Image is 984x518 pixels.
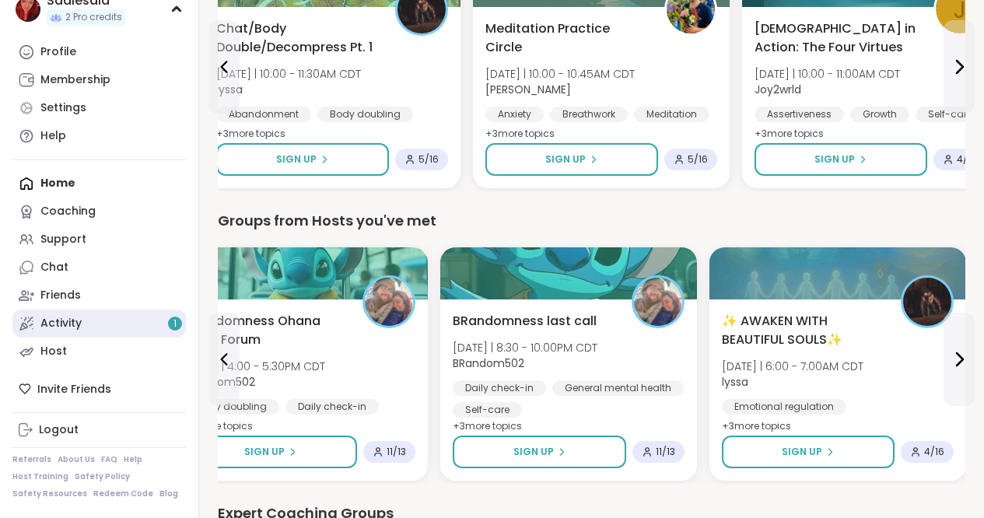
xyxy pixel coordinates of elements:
[40,72,110,88] div: Membership
[12,488,87,499] a: Safety Resources
[317,107,413,122] div: Body doubling
[903,278,951,326] img: lyssa
[688,153,708,166] span: 5 / 16
[12,198,186,226] a: Coaching
[12,471,68,482] a: Host Training
[12,38,186,66] a: Profile
[453,436,626,468] button: Sign Up
[722,359,863,374] span: [DATE] | 6:00 - 7:00AM CDT
[75,471,130,482] a: Safety Policy
[485,82,571,97] b: [PERSON_NAME]
[12,375,186,403] div: Invite Friends
[173,317,177,331] span: 1
[755,19,916,57] span: [DEMOGRAPHIC_DATA] in Action: The Four Virtues
[656,446,675,458] span: 11 / 13
[485,19,647,57] span: Meditation Practice Circle
[755,107,844,122] div: Assertiveness
[924,446,944,458] span: 4 / 16
[453,312,597,331] span: BRandomness last call
[40,44,76,60] div: Profile
[957,153,977,166] span: 4 / 14
[216,19,378,57] span: Chat/Body Double/Decompress Pt. 1
[40,100,86,116] div: Settings
[101,454,117,465] a: FAQ
[159,488,178,499] a: Blog
[216,143,389,176] button: Sign Up
[387,446,406,458] span: 11 / 13
[12,338,186,366] a: Host
[12,416,186,444] a: Logout
[184,399,279,415] div: Body doubling
[722,312,884,349] span: ✨ AWAKEN WITH BEAUTIFUL SOULS✨
[453,340,597,355] span: [DATE] | 8:30 - 10:00PM CDT
[12,310,186,338] a: Activity1
[453,380,546,396] div: Daily check-in
[12,94,186,122] a: Settings
[552,380,684,396] div: General mental health
[184,359,325,374] span: [DATE] | 4:00 - 5:30PM CDT
[814,152,855,166] span: Sign Up
[485,107,544,122] div: Anxiety
[65,11,122,24] span: 2 Pro credits
[722,436,895,468] button: Sign Up
[244,445,285,459] span: Sign Up
[12,254,186,282] a: Chat
[184,312,345,349] span: BRandomness Ohana Open Forum
[418,153,439,166] span: 5 / 16
[755,66,900,82] span: [DATE] | 10:00 - 11:00AM CDT
[545,152,586,166] span: Sign Up
[58,454,95,465] a: About Us
[12,66,186,94] a: Membership
[722,399,846,415] div: Emotional regulation
[40,128,66,144] div: Help
[40,344,67,359] div: Host
[285,399,379,415] div: Daily check-in
[634,278,682,326] img: BRandom502
[40,260,68,275] div: Chat
[40,232,86,247] div: Support
[12,282,186,310] a: Friends
[124,454,142,465] a: Help
[218,210,965,232] div: Groups from Hosts you've met
[782,445,822,459] span: Sign Up
[39,422,79,438] div: Logout
[453,402,522,418] div: Self-care
[722,374,748,390] b: lyssa
[485,66,635,82] span: [DATE] | 10:00 - 10:45AM CDT
[550,107,628,122] div: Breathwork
[453,355,524,371] b: BRandom502
[12,454,51,465] a: Referrals
[513,445,554,459] span: Sign Up
[40,316,82,331] div: Activity
[634,107,709,122] div: Meditation
[12,122,186,150] a: Help
[755,143,927,176] button: Sign Up
[12,226,186,254] a: Support
[755,82,801,97] b: Joy2wrld
[216,107,311,122] div: Abandonment
[40,204,96,219] div: Coaching
[365,278,413,326] img: BRandom502
[850,107,909,122] div: Growth
[216,66,361,82] span: [DATE] | 10:00 - 11:30AM CDT
[485,143,658,176] button: Sign Up
[40,288,81,303] div: Friends
[184,436,357,468] button: Sign Up
[93,488,153,499] a: Redeem Code
[276,152,317,166] span: Sign Up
